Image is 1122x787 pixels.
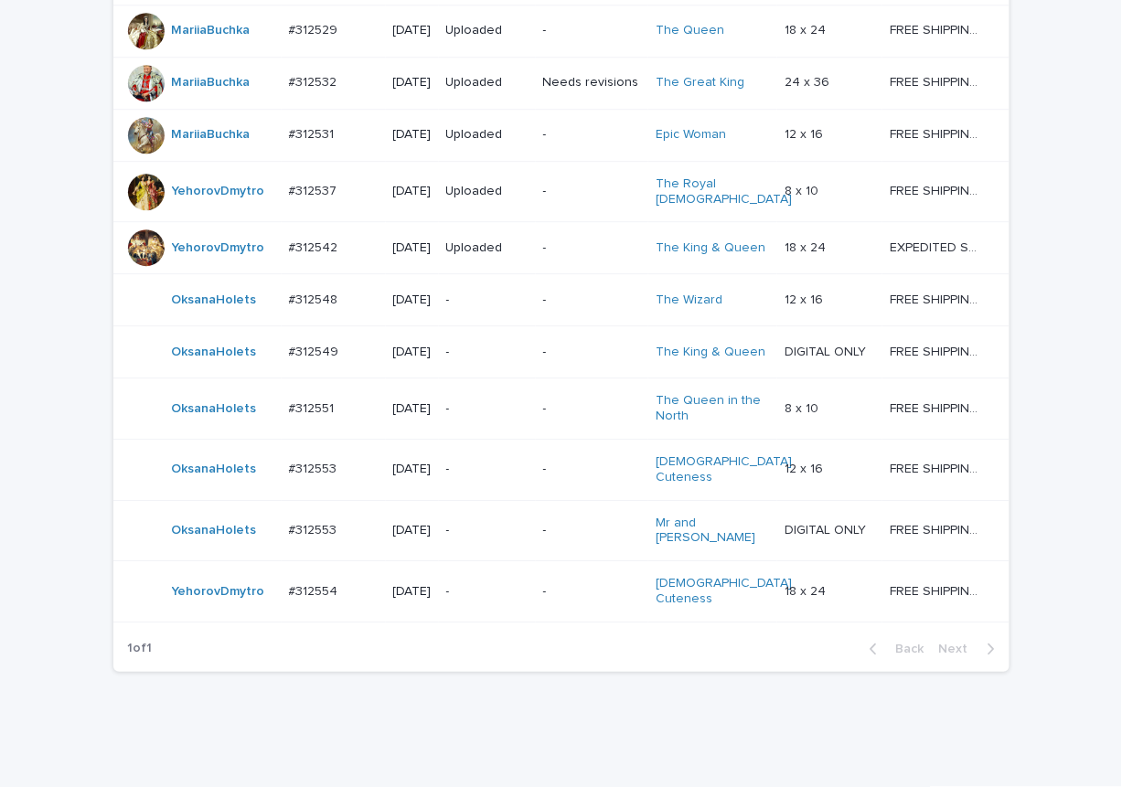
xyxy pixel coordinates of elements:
[939,643,979,655] span: Next
[172,240,265,256] a: YehorovDmytro
[113,378,1010,440] tr: OksanaHolets #312551#312551 [DATE]--The Queen in the North 8 x 108 x 10 FREE SHIPPING - preview i...
[113,161,1010,222] tr: YehorovDmytro #312537#312537 [DATE]Uploaded-The Royal [DEMOGRAPHIC_DATA] 8 x 108 x 10 FREE SHIPPI...
[393,584,432,600] p: [DATE]
[543,292,641,308] p: -
[890,398,983,417] p: FREE SHIPPING - preview in 1-2 business days, after your approval delivery will take 5-10 b.d.
[113,5,1010,57] tr: MariiaBuchka #312529#312529 [DATE]Uploaded-The Queen 18 x 2418 x 24 FREE SHIPPING - preview in 1-...
[446,292,529,308] p: -
[393,23,432,38] p: [DATE]
[172,584,265,600] a: YehorovDmytro
[543,523,641,538] p: -
[785,19,829,38] p: 18 x 24
[172,462,257,477] a: OksanaHolets
[172,23,251,38] a: MariiaBuchka
[446,184,529,199] p: Uploaded
[890,580,983,600] p: FREE SHIPPING - preview in 1-2 business days, after your approval delivery will take 5-10 b.d.
[543,75,641,90] p: Needs revisions
[785,458,827,477] p: 12 x 16
[289,341,343,360] p: #312549
[172,184,265,199] a: YehorovDmytro
[890,341,983,360] p: FREE SHIPPING - preview in 1-2 business days, after your approval delivery will take 5-10 b.d.
[289,123,338,143] p: #312531
[446,401,529,417] p: -
[289,519,341,538] p: #312553
[656,345,765,360] a: The King & Queen
[785,519,870,538] p: DIGITAL ONLY
[890,458,983,477] p: FREE SHIPPING - preview in 1-2 business days, after your approval delivery will take 5-10 b.d.
[113,57,1010,109] tr: MariiaBuchka #312532#312532 [DATE]UploadedNeeds revisionsThe Great King 24 x 3624 x 36 FREE SHIPP...
[543,127,641,143] p: -
[289,289,342,308] p: #312548
[656,454,792,485] a: [DEMOGRAPHIC_DATA] Cuteness
[890,123,983,143] p: FREE SHIPPING - preview in 1-2 business days, after your approval delivery will take 5-10 b.d.
[113,326,1010,378] tr: OksanaHolets #312549#312549 [DATE]--The King & Queen DIGITAL ONLYDIGITAL ONLY FREE SHIPPING - pre...
[932,641,1010,657] button: Next
[172,292,257,308] a: OksanaHolets
[890,71,983,90] p: FREE SHIPPING - preview in 1-2 business days, after your approval delivery will take 5-10 b.d.
[289,180,341,199] p: #312537
[446,127,529,143] p: Uploaded
[289,580,342,600] p: #312554
[393,184,432,199] p: [DATE]
[855,641,932,657] button: Back
[113,222,1010,274] tr: YehorovDmytro #312542#312542 [DATE]Uploaded-The King & Queen 18 x 2418 x 24 EXPEDITED SHIPPING - ...
[113,500,1010,561] tr: OksanaHolets #312553#312553 [DATE]--Mr and [PERSON_NAME] DIGITAL ONLYDIGITAL ONLY FREE SHIPPING -...
[543,584,641,600] p: -
[656,176,792,207] a: The Royal [DEMOGRAPHIC_DATA]
[393,240,432,256] p: [DATE]
[446,523,529,538] p: -
[289,458,341,477] p: #312553
[656,75,744,90] a: The Great King
[656,292,722,308] a: The Wizard
[172,345,257,360] a: OksanaHolets
[172,523,257,538] a: OksanaHolets
[785,71,833,90] p: 24 x 36
[446,462,529,477] p: -
[890,19,983,38] p: FREE SHIPPING - preview in 1-2 business days, after your approval delivery will take 5-10 b.d.
[890,237,983,256] p: EXPEDITED SHIPPING - preview in 1 business day; delivery up to 5 business days after your approval.
[113,626,167,671] p: 1 of 1
[785,580,829,600] p: 18 x 24
[172,127,251,143] a: MariiaBuchka
[543,23,641,38] p: -
[656,516,770,547] a: Mr and [PERSON_NAME]
[543,240,641,256] p: -
[446,75,529,90] p: Uploaded
[289,19,342,38] p: #312529
[785,123,827,143] p: 12 x 16
[885,643,924,655] span: Back
[785,398,822,417] p: 8 x 10
[543,184,641,199] p: -
[393,292,432,308] p: [DATE]
[446,584,529,600] p: -
[172,401,257,417] a: OksanaHolets
[393,75,432,90] p: [DATE]
[289,71,341,90] p: #312532
[172,75,251,90] a: MariiaBuchka
[289,398,338,417] p: #312551
[890,180,983,199] p: FREE SHIPPING - preview in 1-2 business days, after your approval delivery will take 5-10 b.d.
[289,237,342,256] p: #312542
[393,523,432,538] p: [DATE]
[656,240,765,256] a: The King & Queen
[785,180,822,199] p: 8 x 10
[393,462,432,477] p: [DATE]
[785,237,829,256] p: 18 x 24
[113,439,1010,500] tr: OksanaHolets #312553#312553 [DATE]--[DEMOGRAPHIC_DATA] Cuteness 12 x 1612 x 16 FREE SHIPPING - pr...
[446,23,529,38] p: Uploaded
[656,127,726,143] a: Epic Woman
[656,393,770,424] a: The Queen in the North
[446,345,529,360] p: -
[543,462,641,477] p: -
[393,401,432,417] p: [DATE]
[393,345,432,360] p: [DATE]
[785,341,870,360] p: DIGITAL ONLY
[113,274,1010,326] tr: OksanaHolets #312548#312548 [DATE]--The Wizard 12 x 1612 x 16 FREE SHIPPING - preview in 1-2 busi...
[656,576,792,607] a: [DEMOGRAPHIC_DATA] Cuteness
[890,519,983,538] p: FREE SHIPPING - preview in 1-2 business days, after your approval delivery will take 5-10 b.d.
[890,289,983,308] p: FREE SHIPPING - preview in 1-2 business days, after your approval delivery will take 5-10 b.d.
[656,23,724,38] a: The Queen
[113,109,1010,161] tr: MariiaBuchka #312531#312531 [DATE]Uploaded-Epic Woman 12 x 1612 x 16 FREE SHIPPING - preview in 1...
[785,289,827,308] p: 12 x 16
[393,127,432,143] p: [DATE]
